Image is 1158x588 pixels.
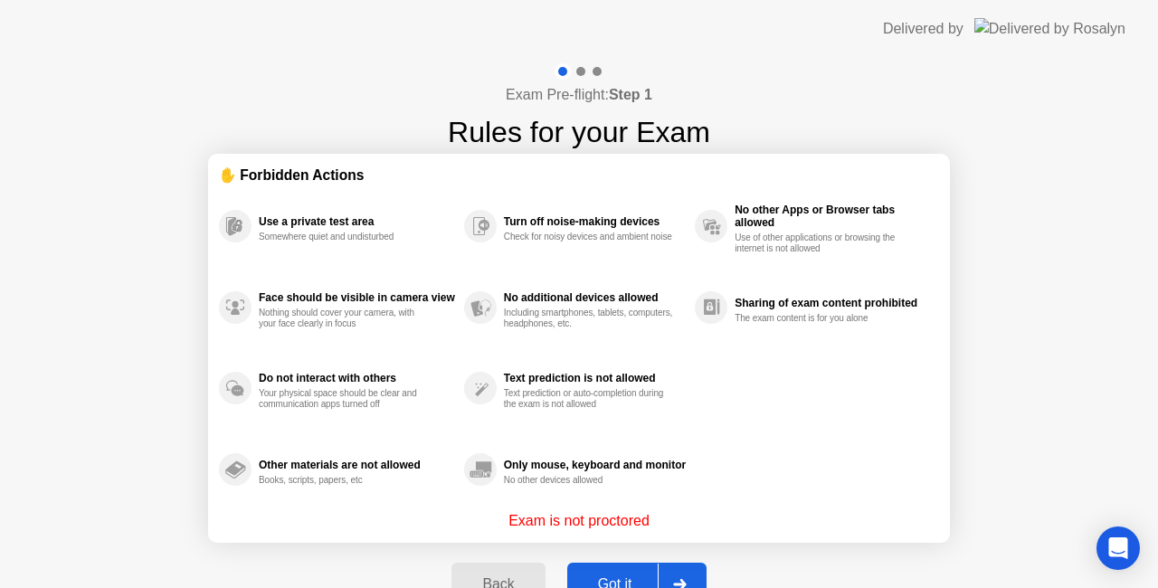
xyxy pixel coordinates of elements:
[259,308,430,329] div: Nothing should cover your camera, with your face clearly in focus
[735,204,930,229] div: No other Apps or Browser tabs allowed
[974,18,1125,39] img: Delivered by Rosalyn
[219,165,939,185] div: ✋ Forbidden Actions
[508,510,650,532] p: Exam is not proctored
[448,110,710,154] h1: Rules for your Exam
[504,388,675,410] div: Text prediction or auto-completion during the exam is not allowed
[504,459,686,471] div: Only mouse, keyboard and monitor
[1096,526,1140,570] div: Open Intercom Messenger
[883,18,963,40] div: Delivered by
[735,297,930,309] div: Sharing of exam content prohibited
[504,475,675,486] div: No other devices allowed
[735,232,906,254] div: Use of other applications or browsing the internet is not allowed
[504,232,675,242] div: Check for noisy devices and ambient noise
[259,388,430,410] div: Your physical space should be clear and communication apps turned off
[504,372,686,384] div: Text prediction is not allowed
[506,84,652,106] h4: Exam Pre-flight:
[609,87,652,102] b: Step 1
[259,232,430,242] div: Somewhere quiet and undisturbed
[504,215,686,228] div: Turn off noise-making devices
[259,372,455,384] div: Do not interact with others
[259,459,455,471] div: Other materials are not allowed
[504,291,686,304] div: No additional devices allowed
[735,313,906,324] div: The exam content is for you alone
[259,475,430,486] div: Books, scripts, papers, etc
[259,215,455,228] div: Use a private test area
[504,308,675,329] div: Including smartphones, tablets, computers, headphones, etc.
[259,291,455,304] div: Face should be visible in camera view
